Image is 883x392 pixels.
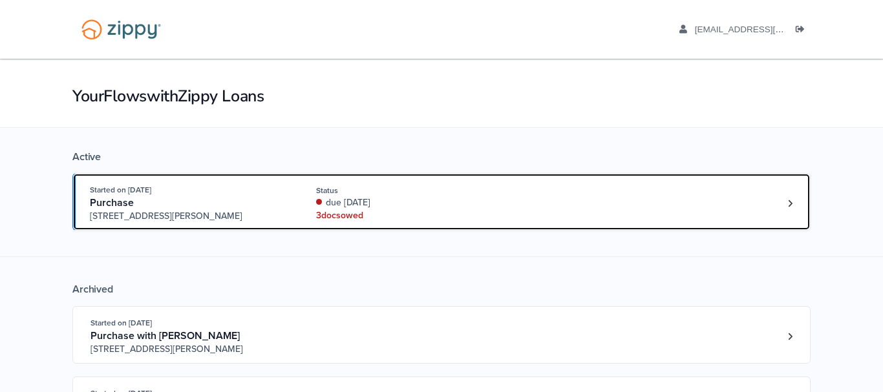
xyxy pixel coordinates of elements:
[316,185,489,196] div: Status
[90,329,240,342] span: Purchase with [PERSON_NAME]
[796,25,810,37] a: Log out
[679,25,843,37] a: edit profile
[780,327,800,346] a: Loan number 4215448
[72,173,811,231] a: Open loan 4258806
[90,185,151,194] span: Started on [DATE]
[72,150,811,163] div: Active
[695,25,843,34] span: ivangray44@yahoo.com
[72,306,811,364] a: Open loan 4215448
[780,194,800,213] a: Loan number 4258806
[316,196,489,209] div: due [DATE]
[90,210,287,223] span: [STREET_ADDRESS][PERSON_NAME]
[72,283,811,296] div: Archived
[73,13,169,46] img: Logo
[72,85,811,107] h1: Your Flows with Zippy Loans
[90,318,152,327] span: Started on [DATE]
[90,343,288,356] span: [STREET_ADDRESS][PERSON_NAME]
[316,209,489,222] div: 3 doc s owed
[90,196,134,209] span: Purchase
